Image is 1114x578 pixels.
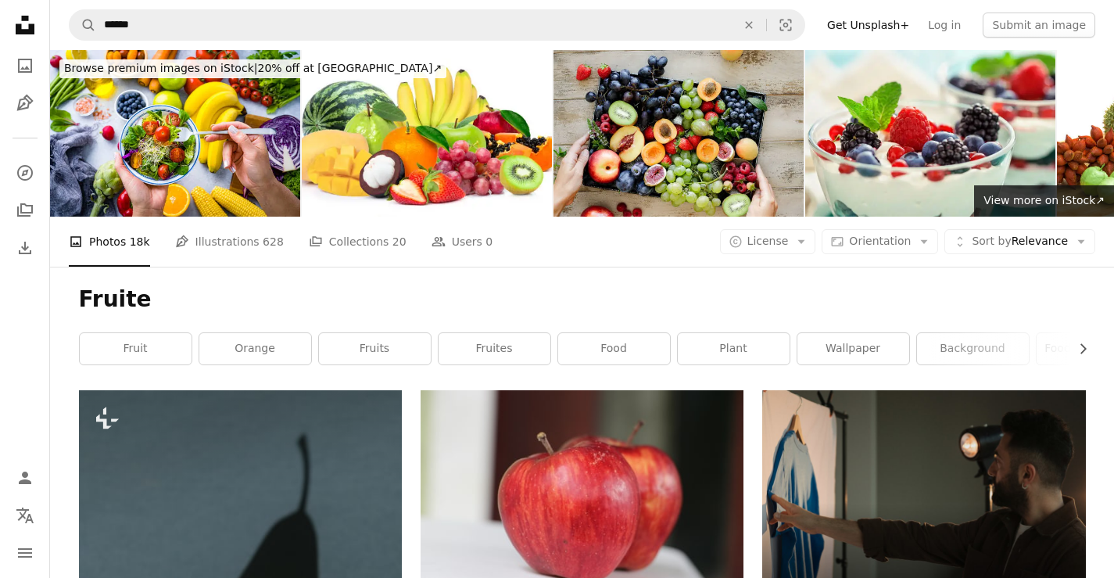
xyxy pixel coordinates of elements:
a: Illustrations 628 [175,217,284,267]
a: Get Unsplash+ [818,13,919,38]
a: Users 0 [432,217,493,267]
span: License [747,235,789,247]
img: Woman eating fresh rainbow colored salad. Multicolored fruits and vegetables background. Healthy ... [50,50,300,217]
a: View more on iStock↗ [974,185,1114,217]
a: wallpaper [797,333,909,364]
button: scroll list to the right [1069,333,1086,364]
a: two red apples sitting on top of a white table [421,490,743,504]
a: Photos [9,50,41,81]
span: Browse premium images on iStock | [64,62,257,74]
a: food [558,333,670,364]
button: Language [9,500,41,531]
h1: Fruite [79,285,1086,314]
img: Healthy breakfast homemade parfait made with granola, Greek yogurt and fresh berry fruits [805,50,1055,217]
span: 628 [263,233,284,250]
span: Relevance [972,234,1068,250]
button: Orientation [822,229,938,254]
button: Visual search [767,10,804,40]
span: 0 [485,233,493,250]
a: fruites [439,333,550,364]
a: background [917,333,1029,364]
a: Browse premium images on iStock|20% off at [GEOGRAPHIC_DATA]↗ [50,50,456,88]
button: Clear [732,10,766,40]
a: Log in / Sign up [9,462,41,494]
span: Sort by [972,235,1011,247]
a: orange [199,333,311,364]
a: fruit [80,333,192,364]
a: Illustrations [9,88,41,119]
a: plant [678,333,790,364]
span: 20% off at [GEOGRAPHIC_DATA] ↗ [64,62,442,74]
button: Sort byRelevance [944,229,1095,254]
a: Collections [9,195,41,226]
form: Find visuals sitewide [69,9,805,41]
button: Submit an image [983,13,1095,38]
span: View more on iStock ↗ [983,194,1105,206]
a: fruits [319,333,431,364]
img: Close-up of a woman hands holding fruit tray on wooden table [553,50,804,217]
a: Explore [9,157,41,188]
a: Collections 20 [309,217,407,267]
button: Search Unsplash [70,10,96,40]
span: 20 [392,233,407,250]
a: Download History [9,232,41,264]
a: Log in [919,13,970,38]
button: Menu [9,537,41,569]
img: tropical fruit concept. [302,50,552,217]
button: License [720,229,816,254]
span: Orientation [849,235,911,247]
